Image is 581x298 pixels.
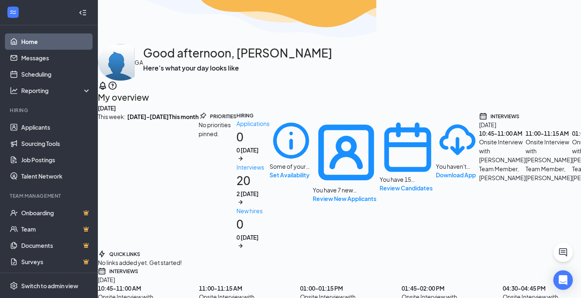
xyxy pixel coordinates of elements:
[236,128,270,163] h1: 0
[98,81,108,91] svg: Notifications
[236,155,245,163] svg: ArrowRight
[236,172,270,206] h1: 20
[143,64,332,73] h3: Here’s what your day looks like
[10,107,89,114] div: Hiring
[236,119,270,128] div: Applications
[436,119,479,179] div: You haven't tried out our mobile app. Download and try the mobile app here...
[135,58,143,67] div: GA
[270,162,313,170] div: Some of your managers have not set their interview availability yet
[236,190,270,198] div: 2 [DATE]
[109,251,140,258] div: QUICK LINKS
[313,194,376,203] button: Review New Applicants
[79,9,87,17] svg: Collapse
[21,168,91,184] a: Talent Network
[199,284,300,292] div: 11:00 - 11:15 AM
[553,270,573,290] div: Open Intercom Messenger
[553,243,573,262] button: ChatActive
[270,170,309,179] button: Set Availability
[313,119,380,186] svg: UserEntity
[236,198,245,206] svg: ArrowRight
[380,119,436,250] a: CalendarNewYou have 15 upcoming interviewsReview CandidatesPin
[558,247,568,257] svg: ChatActive
[127,112,169,121] b: [DATE] - [DATE]
[490,113,519,120] div: INTERVIEWS
[236,242,245,250] svg: ArrowRight
[380,175,436,183] div: You have 15 upcoming interviews
[236,163,270,172] div: Interviews
[236,215,270,250] h1: 0
[10,86,18,95] svg: Analysis
[98,284,199,292] div: 10:45 - 11:00 AM
[21,66,91,82] a: Scheduling
[236,206,270,215] div: New hires
[21,221,91,237] a: TeamCrown
[21,282,78,290] div: Switch to admin view
[236,146,270,154] div: 0 [DATE]
[479,164,526,182] div: Team Member , [PERSON_NAME]
[236,119,270,163] a: Applications00 [DATE]ArrowRight
[98,258,182,267] div: No links added yet. Get started!
[10,282,18,290] svg: Settings
[313,119,380,203] div: You have 7 new applicants
[270,119,313,179] div: Some of your managers have not set their interview availability yet
[402,284,503,292] div: 01:45 - 02:00 PM
[236,163,270,206] a: Interviews202 [DATE]ArrowRight
[313,119,380,250] a: UserEntityYou have 7 new applicantsReview New ApplicantsPin
[9,8,17,16] svg: WorkstreamLogo
[21,254,91,270] a: SurveysCrown
[21,86,91,95] div: Reporting
[210,113,236,120] div: PRIORITIES
[436,170,476,179] button: Download App
[479,112,487,120] svg: Calendar
[526,129,572,137] div: 11:00 - 11:15 AM
[169,112,199,121] b: This month
[199,112,207,120] svg: Pin
[479,137,526,164] div: Onsite Interview with [PERSON_NAME]
[21,135,91,152] a: Sourcing Tools
[236,233,270,241] div: 0 [DATE]
[108,81,117,91] svg: QuestionInfo
[380,119,436,192] div: You have 15 upcoming interviews
[270,119,313,250] a: InfoSome of your managers have not set their interview availability yetSet AvailabilityPin
[21,33,91,50] a: Home
[143,44,332,62] h1: Good afternoon, [PERSON_NAME]
[236,206,270,250] a: New hires00 [DATE]ArrowRight
[436,119,479,250] a: DownloadYou haven't tried out our mobile app. Download and try the mobile app here...Download AppPin
[526,164,572,182] div: Team Member , [PERSON_NAME]
[21,237,91,254] a: DocumentsCrown
[436,119,479,162] svg: Download
[479,129,526,137] div: 10:45 - 11:00 AM
[98,44,135,81] img: Millard Hiring
[300,284,401,292] div: 01:00 - 01:15 PM
[526,137,572,164] div: Onsite Interview with [PERSON_NAME]
[436,162,479,170] div: You haven't tried out our mobile app. Download and try the mobile app here...
[21,205,91,221] a: OnboardingCrown
[236,112,254,119] div: HIRING
[380,119,436,175] svg: CalendarNew
[98,112,169,121] div: This week :
[10,192,89,199] div: Team Management
[313,186,380,194] div: You have 7 new applicants
[21,152,91,168] a: Job Postings
[380,183,433,192] button: Review Candidates
[109,268,138,275] div: INTERVIEWS
[270,119,313,162] svg: Info
[21,50,91,66] a: Messages
[98,267,106,275] svg: Calendar
[199,120,236,138] div: No priorities pinned.
[98,250,106,258] svg: Bolt
[21,119,91,135] a: Applicants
